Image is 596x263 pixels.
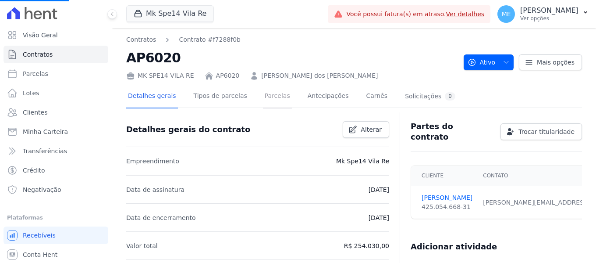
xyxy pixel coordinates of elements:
a: [PERSON_NAME] dos [PERSON_NAME] [261,71,378,80]
button: Mk Spe14 Vila Re [126,5,214,22]
span: Contratos [23,50,53,59]
a: Lotes [4,84,108,102]
a: Solicitações0 [403,85,457,108]
span: Ativo [468,54,496,70]
p: Ver opções [520,15,578,22]
p: Mk Spe14 Vila Re [336,156,389,166]
span: Visão Geral [23,31,58,40]
a: Negativação [4,181,108,198]
div: Plataformas [7,213,105,223]
a: Detalhes gerais [126,85,178,108]
p: R$ 254.030,00 [344,241,389,251]
h3: Detalhes gerais do contrato [126,124,250,135]
h3: Adicionar atividade [411,241,497,252]
nav: Breadcrumb [126,35,241,44]
span: Parcelas [23,69,48,78]
p: [PERSON_NAME] [520,6,578,15]
a: Trocar titularidade [500,123,582,140]
a: Clientes [4,104,108,121]
a: Tipos de parcelas [192,85,249,108]
a: AP6020 [216,71,240,80]
a: Visão Geral [4,26,108,44]
a: Recebíveis [4,227,108,244]
span: Minha Carteira [23,127,68,136]
a: Alterar [343,121,389,138]
p: [DATE] [369,213,389,223]
button: Ativo [464,54,514,70]
span: Recebíveis [23,231,56,240]
div: 0 [445,92,455,101]
span: Clientes [23,108,47,117]
button: ME [PERSON_NAME] Ver opções [490,2,596,26]
span: Mais opções [537,58,575,67]
nav: Breadcrumb [126,35,457,44]
span: Transferências [23,147,67,155]
a: Transferências [4,142,108,160]
div: 425.054.668-31 [422,202,472,212]
h3: Partes do contrato [411,121,493,142]
span: ME [502,11,511,17]
p: Data de encerramento [126,213,196,223]
a: Contratos [4,46,108,63]
span: Trocar titularidade [518,127,575,136]
a: Antecipações [306,85,351,108]
span: Você possui fatura(s) em atraso. [346,10,484,19]
a: Contrato #f7288f0b [179,35,241,44]
span: Conta Hent [23,250,57,259]
div: MK SPE14 VILA RE [126,71,194,80]
a: Crédito [4,162,108,179]
span: Negativação [23,185,61,194]
a: Carnês [364,85,389,108]
span: Alterar [361,125,382,134]
span: Crédito [23,166,45,175]
a: Parcelas [263,85,292,108]
a: Ver detalhes [446,11,485,18]
span: Lotes [23,89,39,97]
a: [PERSON_NAME] [422,193,472,202]
p: Empreendimento [126,156,179,166]
p: Data de assinatura [126,184,184,195]
h2: AP6020 [126,48,457,68]
p: Valor total [126,241,158,251]
p: [DATE] [369,184,389,195]
div: Solicitações [405,92,455,101]
a: Minha Carteira [4,123,108,141]
a: Contratos [126,35,156,44]
th: Cliente [411,166,478,186]
a: Mais opções [519,54,582,70]
a: Parcelas [4,65,108,83]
